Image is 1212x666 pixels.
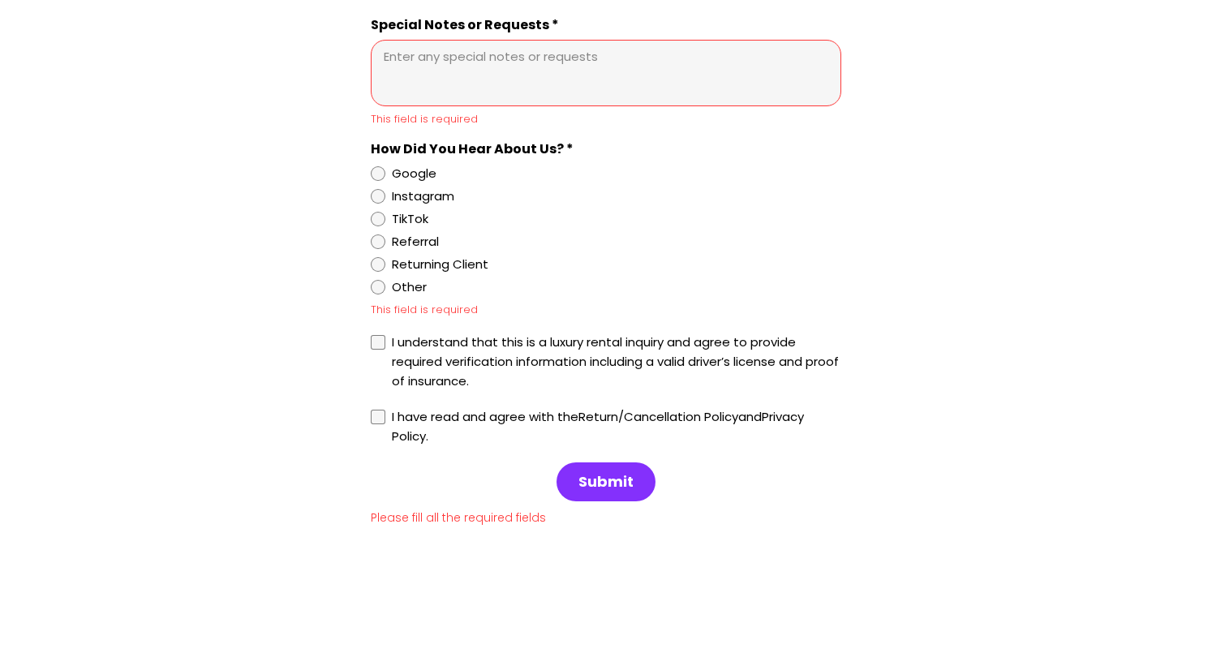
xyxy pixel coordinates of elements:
[557,462,655,501] button: Submit
[392,164,436,183] div: Google
[371,511,841,525] div: Please fill all the required fields
[578,472,634,492] span: Submit
[392,333,841,391] div: I understand that this is a luxury rental inquiry and agree to provide required verification info...
[371,303,841,316] div: This field is required
[392,408,804,445] a: Privacy Policy
[371,17,841,33] label: Special Notes or Requests *
[371,141,841,157] div: How Did You Hear About Us? *
[371,113,841,126] div: This field is required
[392,209,428,229] div: TikTok
[392,232,439,251] div: Referral
[392,277,427,297] div: Other
[392,255,488,274] div: Returning Client
[578,408,738,425] a: Return/Cancellation Policy
[392,407,841,446] div: I have read and agree with the and .
[392,187,454,206] div: Instagram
